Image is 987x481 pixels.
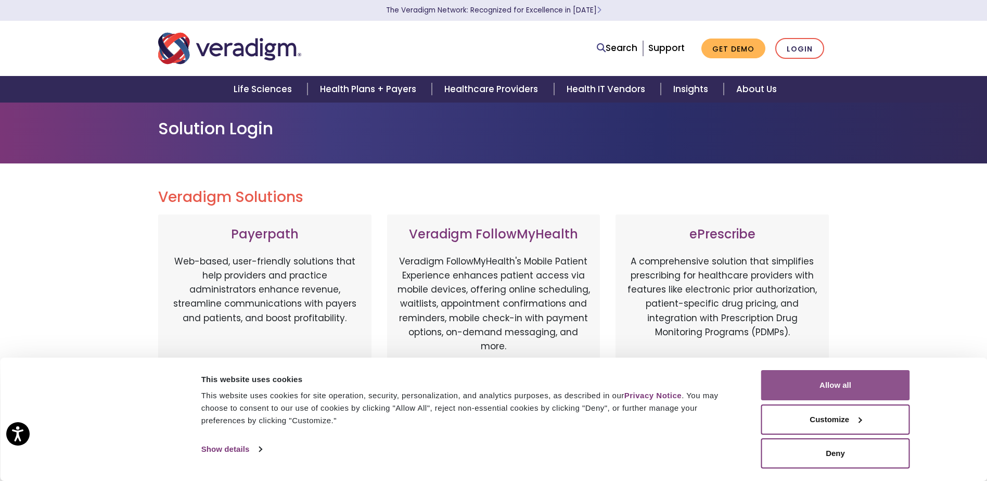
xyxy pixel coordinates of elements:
a: About Us [724,76,789,103]
a: The Veradigm Network: Recognized for Excellence in [DATE]Learn More [386,5,601,15]
a: Healthcare Providers [432,76,554,103]
a: Health Plans + Payers [307,76,432,103]
h3: Payerpath [169,227,361,242]
div: This website uses cookies for site operation, security, personalization, and analytics purposes, ... [201,389,738,427]
iframe: Drift Chat Widget [787,406,975,469]
p: A comprehensive solution that simplifies prescribing for healthcare providers with features like ... [626,255,818,364]
img: Veradigm logo [158,31,301,66]
h1: Solution Login [158,119,829,138]
a: Privacy Notice [624,391,682,400]
a: Login [775,38,824,59]
div: This website uses cookies [201,373,738,386]
a: Health IT Vendors [554,76,661,103]
h3: Veradigm FollowMyHealth [398,227,590,242]
a: Life Sciences [221,76,307,103]
h3: ePrescribe [626,227,818,242]
h2: Veradigm Solutions [158,188,829,206]
a: Support [648,42,685,54]
span: Learn More [597,5,601,15]
button: Customize [761,404,910,435]
a: Insights [661,76,724,103]
a: Show details [201,441,262,457]
button: Allow all [761,370,910,400]
a: Search [597,41,637,55]
p: Veradigm FollowMyHealth's Mobile Patient Experience enhances patient access via mobile devices, o... [398,255,590,353]
button: Deny [761,438,910,469]
p: Web-based, user-friendly solutions that help providers and practice administrators enhance revenu... [169,255,361,364]
a: Get Demo [701,39,765,59]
